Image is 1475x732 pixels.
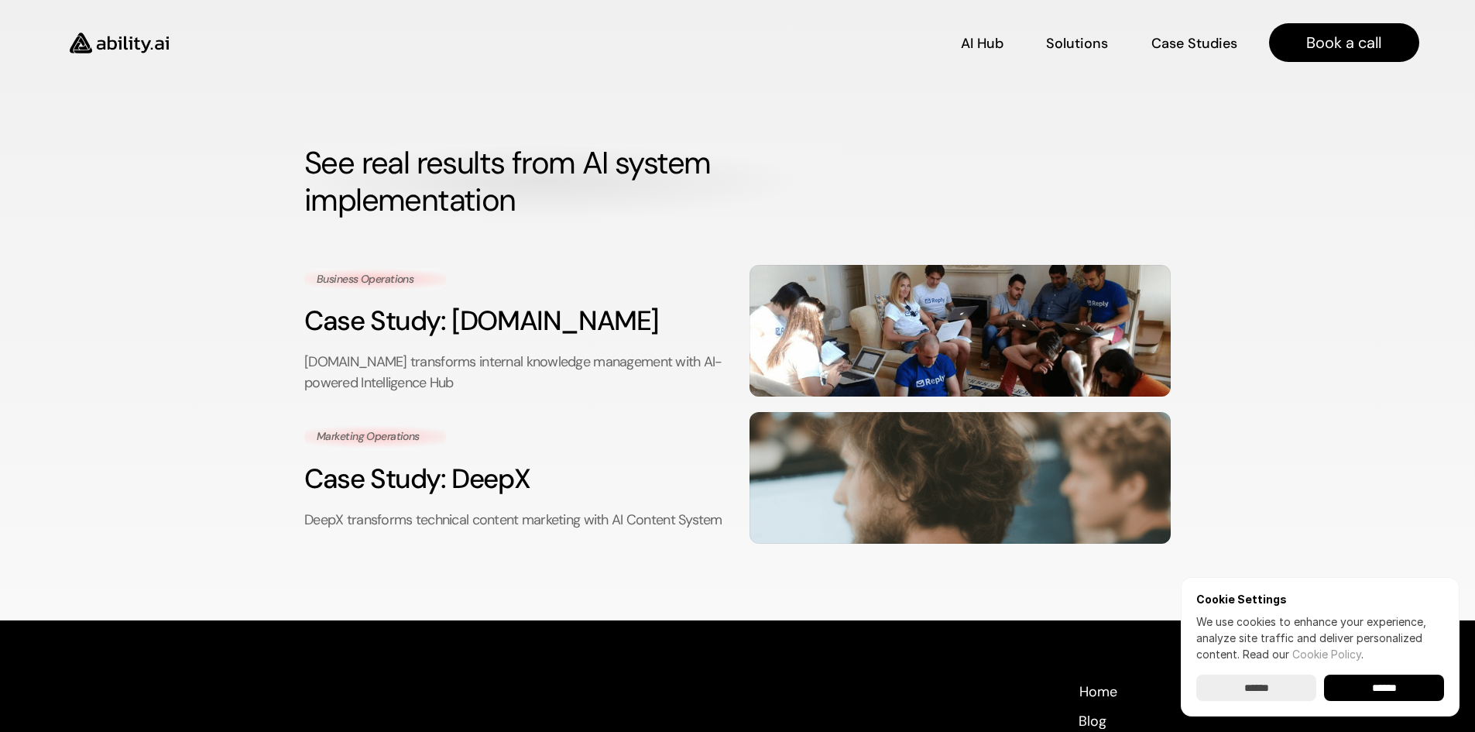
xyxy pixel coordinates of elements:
p: Blog [1079,712,1106,731]
a: Business OperationsCase Study: [DOMAIN_NAME][DOMAIN_NAME] transforms internal knowledge managemen... [304,265,1171,397]
p: We use cookies to enhance your experience, analyze site traffic and deliver personalized content. [1196,613,1444,662]
p: Marketing Operations [317,429,434,445]
nav: Main navigation [190,23,1419,62]
a: Blog [1079,712,1107,729]
span: Read our . [1243,648,1364,661]
p: DeepX transforms technical content marketing with AI Content System [304,510,726,531]
a: Case Studies [1151,29,1238,57]
p: Case Studies [1151,34,1237,53]
a: Marketing OperationsCase Study: DeepXDeepX transforms technical content marketing with AI Content... [304,412,1171,544]
a: AI Hub [961,29,1003,57]
h6: Cookie Settings [1196,593,1444,606]
p: Solutions [1046,34,1108,53]
a: Cookie Policy [1292,648,1361,661]
a: Book a call [1269,23,1419,62]
a: Home [1079,682,1118,699]
p: [DOMAIN_NAME] transforms internal knowledge management with AI-powered Intelligence Hub [304,352,726,393]
p: Book a call [1306,32,1381,53]
p: Home [1079,682,1117,702]
h3: Case Study: [DOMAIN_NAME] [304,302,726,340]
strong: See real results from AI system implementation [304,143,718,220]
p: AI Hub [961,34,1003,53]
p: Business Operations [317,271,434,287]
h3: Case Study: DeepX [304,460,726,498]
a: Solutions [1046,29,1108,57]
